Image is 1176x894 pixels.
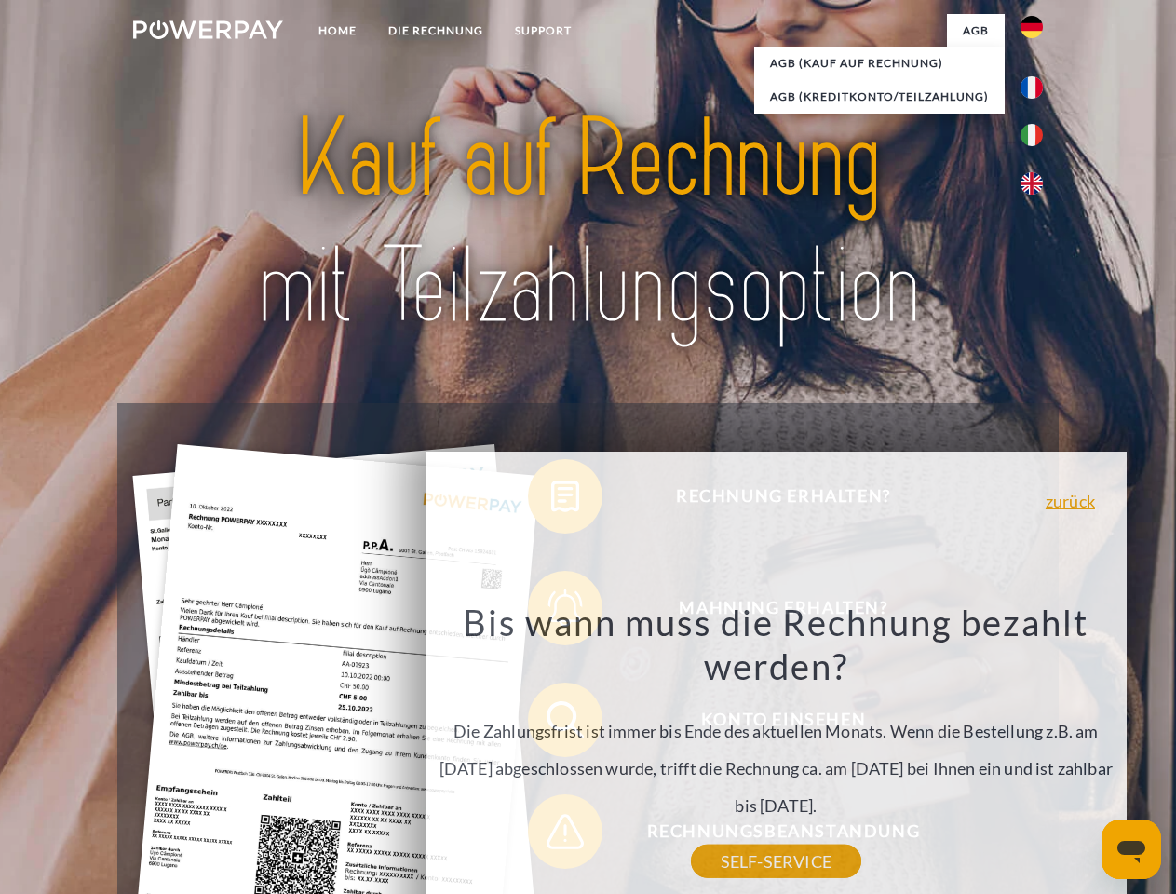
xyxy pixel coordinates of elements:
a: zurück [1046,493,1095,509]
a: AGB (Kauf auf Rechnung) [754,47,1005,80]
img: de [1021,16,1043,38]
h3: Bis wann muss die Rechnung bezahlt werden? [436,600,1115,689]
img: logo-powerpay-white.svg [133,20,283,39]
a: SELF-SERVICE [691,845,861,878]
a: DIE RECHNUNG [372,14,499,47]
iframe: Schaltfläche zum Öffnen des Messaging-Fensters [1102,819,1161,879]
img: en [1021,172,1043,195]
img: fr [1021,76,1043,99]
a: Home [303,14,372,47]
div: Die Zahlungsfrist ist immer bis Ende des aktuellen Monats. Wenn die Bestellung z.B. am [DATE] abg... [436,600,1115,861]
a: agb [947,14,1005,47]
img: title-powerpay_de.svg [178,89,998,357]
img: it [1021,124,1043,146]
a: AGB (Kreditkonto/Teilzahlung) [754,80,1005,114]
a: SUPPORT [499,14,588,47]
